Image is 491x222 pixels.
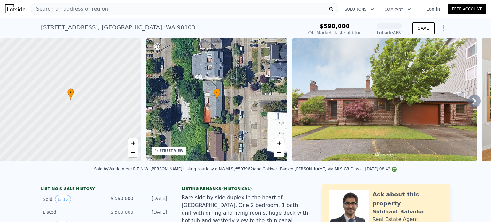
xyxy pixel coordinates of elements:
[274,148,284,157] a: Zoom out
[339,4,379,15] button: Solutions
[377,29,402,36] div: Lotside ARV
[41,186,169,193] div: LISTING & SALE HISTORY
[379,4,416,15] button: Company
[138,209,167,215] div: [DATE]
[111,196,133,201] span: $ 590,000
[319,23,350,29] span: $590,000
[214,88,220,100] div: •
[5,4,25,13] img: Lotside
[128,138,138,148] a: Zoom in
[277,149,281,157] span: −
[43,209,100,215] div: Listed
[448,4,486,14] a: Free Account
[55,195,71,203] button: View historical data
[182,186,309,191] div: Listing Remarks (Historical)
[292,38,477,161] img: Sale: 118610959 Parcel: 97791791
[412,22,435,34] button: SAVE
[308,29,361,36] div: Off Market, last sold for
[138,195,167,203] div: [DATE]
[419,6,448,12] a: Log In
[67,88,74,100] div: •
[128,148,138,157] a: Zoom out
[214,89,220,95] span: •
[131,139,135,147] span: +
[372,190,444,208] div: Ask about this property
[392,167,397,172] img: NWMLS Logo
[437,22,450,34] button: Show Options
[31,5,108,13] span: Search an address or region
[111,210,133,215] span: $ 500,000
[277,139,281,147] span: +
[160,149,183,153] div: STREET VIEW
[41,23,195,32] div: [STREET_ADDRESS] , [GEOGRAPHIC_DATA] , WA 98103
[43,195,100,203] div: Sold
[67,89,74,95] span: •
[94,167,183,171] div: Sold by Windermere R.E.N.W. [PERSON_NAME] .
[131,149,135,157] span: −
[372,208,425,216] div: Siddhant Bahadur
[274,138,284,148] a: Zoom in
[183,167,397,171] div: Listing courtesy of NWMLS (#507962) and Coldwell Banker [PERSON_NAME] via MLS GRID as of [DATE] 0...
